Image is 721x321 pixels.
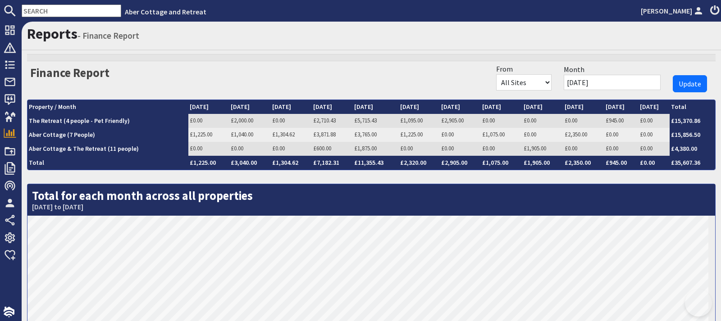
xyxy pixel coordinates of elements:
[229,100,270,114] th: [DATE]
[482,145,495,152] a: £0.00
[482,117,495,124] a: £0.00
[524,145,546,152] a: £1,905.00
[673,75,707,92] button: Update
[354,117,377,124] a: £5,715.43
[354,145,377,152] a: £1,875.00
[353,156,398,170] th: £11,355.43
[27,156,188,170] th: Total
[564,75,661,90] input: Start Day
[441,131,454,138] a: £0.00
[399,100,440,114] th: [DATE]
[271,156,312,170] th: £1,304.62
[231,117,253,124] a: £2,000.00
[639,156,670,170] th: £0.00
[670,142,715,156] th: £4,380.00
[231,131,253,138] a: £1,040.00
[400,117,423,124] a: £1,095.00
[399,156,440,170] th: £2,320.00
[188,156,229,170] th: £1,225.00
[29,131,95,139] a: Aber Cottage (7 People)
[563,100,604,114] th: [DATE]
[440,100,481,114] th: [DATE]
[679,79,701,88] span: Update
[670,114,715,128] th: £15,370.86
[441,117,464,124] a: £2,905.00
[481,100,522,114] th: [DATE]
[522,156,563,170] th: £1,905.00
[312,100,353,114] th: [DATE]
[640,131,653,138] a: £0.00
[22,5,121,17] input: SEARCH
[400,131,423,138] a: £1,225.00
[482,131,505,138] a: £1,075.00
[604,100,639,114] th: [DATE]
[440,156,481,170] th: £2,905.00
[29,117,130,125] a: The Retreat (4 people - Pet Friendly)
[312,156,353,170] th: £7,182.31
[685,289,712,316] iframe: Toggle Customer Support
[606,131,618,138] a: £0.00
[27,25,78,43] a: Reports
[125,7,206,16] a: Aber Cottage and Retreat
[272,145,285,152] a: £0.00
[229,156,270,170] th: £3,040.00
[640,145,653,152] a: £0.00
[313,117,336,124] a: £2,710.43
[32,203,711,211] small: [DATE] to [DATE]
[272,131,295,138] a: £1,304.62
[564,64,584,75] label: Month
[231,145,243,152] a: £0.00
[272,117,285,124] a: £0.00
[441,145,454,152] a: £0.00
[639,100,670,114] th: [DATE]
[670,128,715,142] th: £15,856.50
[4,307,14,317] img: staytech_i_w-64f4e8e9ee0a9c174fd5317b4b171b261742d2d393467e5bdba4413f4f884c10.svg
[313,131,336,138] a: £3,871.88
[565,145,577,152] a: £0.00
[606,117,624,124] a: £945.00
[78,30,139,41] small: - Finance Report
[670,100,715,114] th: Total
[190,145,202,152] a: £0.00
[354,131,377,138] a: £3,765.00
[190,117,202,124] a: £0.00
[271,100,312,114] th: [DATE]
[565,131,587,138] a: £2,350.00
[524,131,536,138] a: £0.00
[27,184,715,216] h2: Total for each month across all properties
[481,156,522,170] th: £1,075.00
[604,156,639,170] th: £945.00
[641,5,705,16] a: [PERSON_NAME]
[353,100,398,114] th: [DATE]
[565,117,577,124] a: £0.00
[30,62,110,80] h2: Finance Report
[524,117,536,124] a: £0.00
[670,156,715,170] th: £35,607.36
[29,145,139,153] a: Aber Cottage & The Retreat (11 people)
[606,145,618,152] a: £0.00
[640,117,653,124] a: £0.00
[27,100,188,114] th: Property / Month
[190,131,212,138] a: £1,225.00
[522,100,563,114] th: [DATE]
[313,145,331,152] a: £600.00
[188,100,229,114] th: [DATE]
[563,156,604,170] th: £2,350.00
[496,63,513,74] label: From
[400,145,413,152] a: £0.00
